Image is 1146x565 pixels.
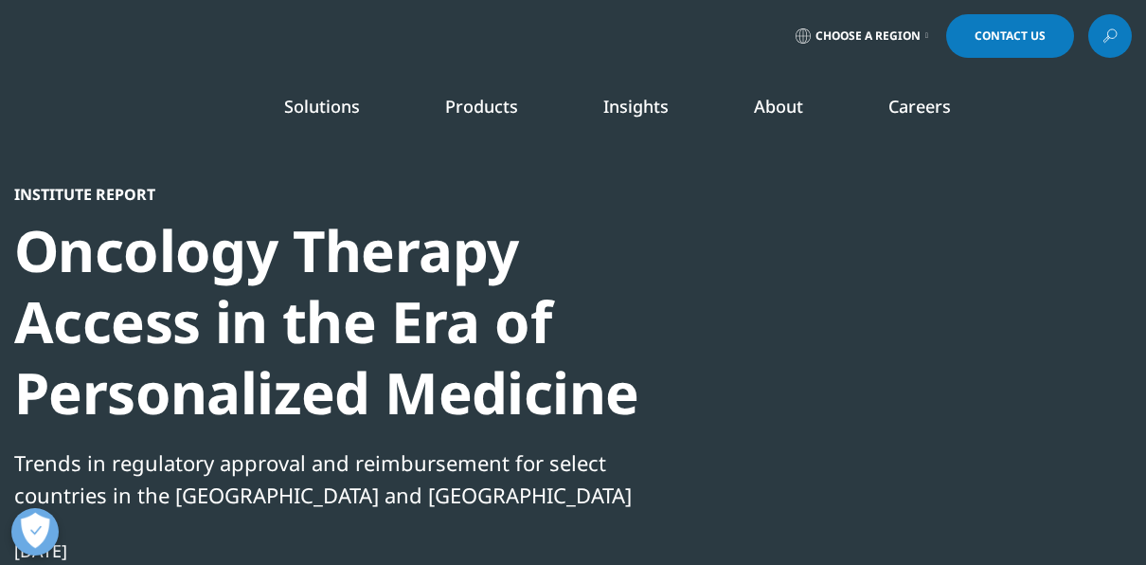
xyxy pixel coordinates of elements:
a: About [754,95,803,118]
span: Contact Us [975,30,1046,42]
a: Solutions [284,95,360,118]
a: Insights [603,95,669,118]
a: Products [445,95,518,118]
span: Choose a Region [815,28,921,44]
a: Careers [888,95,951,118]
nav: Primary [173,66,1132,155]
div: [DATE] [14,539,664,562]
button: Open Preferences [11,508,59,556]
div: Oncology Therapy Access in the Era of Personalized Medicine [14,215,664,428]
div: Trends in regulatory approval and reimbursement for select countries in the [GEOGRAPHIC_DATA] and... [14,447,664,511]
a: Contact Us [946,14,1074,58]
div: Institute Report [14,185,664,204]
